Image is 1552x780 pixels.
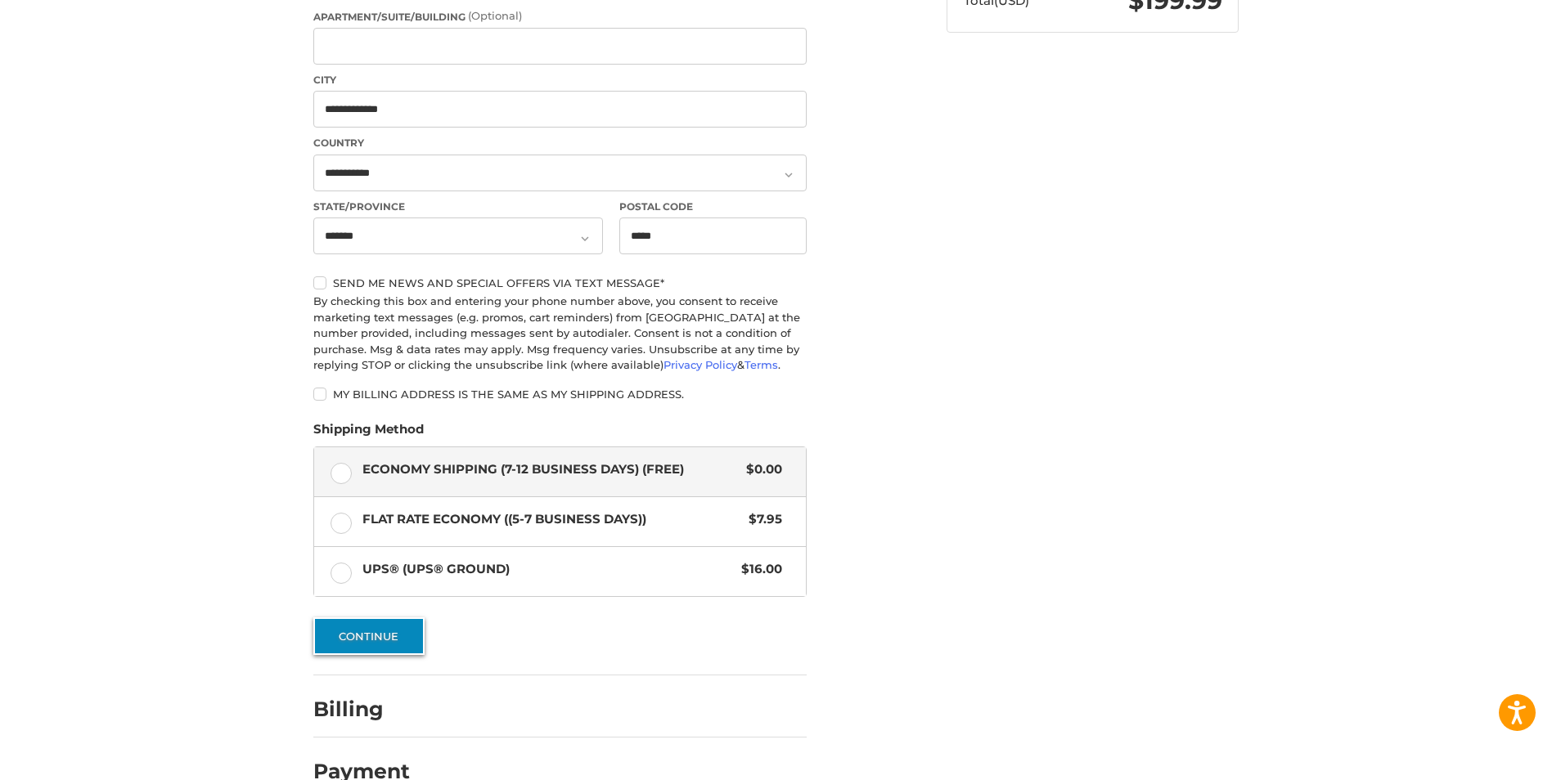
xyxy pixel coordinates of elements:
label: Postal Code [619,199,807,214]
span: UPS® (UPS® Ground) [362,560,734,579]
label: Send me news and special offers via text message* [313,276,807,289]
span: Economy Shipping (7-12 Business Days) (Free) [362,460,739,479]
span: $16.00 [733,560,782,579]
a: Terms [745,358,778,371]
label: Apartment/Suite/Building [313,8,807,25]
a: Privacy Policy [664,358,737,371]
label: State/Province [313,199,603,214]
div: By checking this box and entering your phone number above, you consent to receive marketing text ... [313,294,807,374]
span: Flat Rate Economy ((5-7 Business Days)) [362,510,741,529]
span: $7.95 [740,510,782,529]
label: City [313,73,807,87]
h2: Billing [313,697,409,722]
label: Country [313,136,807,150]
iframe: Google Customer Reviews [1417,736,1552,780]
span: $0.00 [738,460,782,479]
legend: Shipping Method [313,420,424,446]
label: My billing address is the same as my shipping address. [313,388,807,401]
button: Continue [313,617,425,655]
small: (Optional) [468,9,522,22]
